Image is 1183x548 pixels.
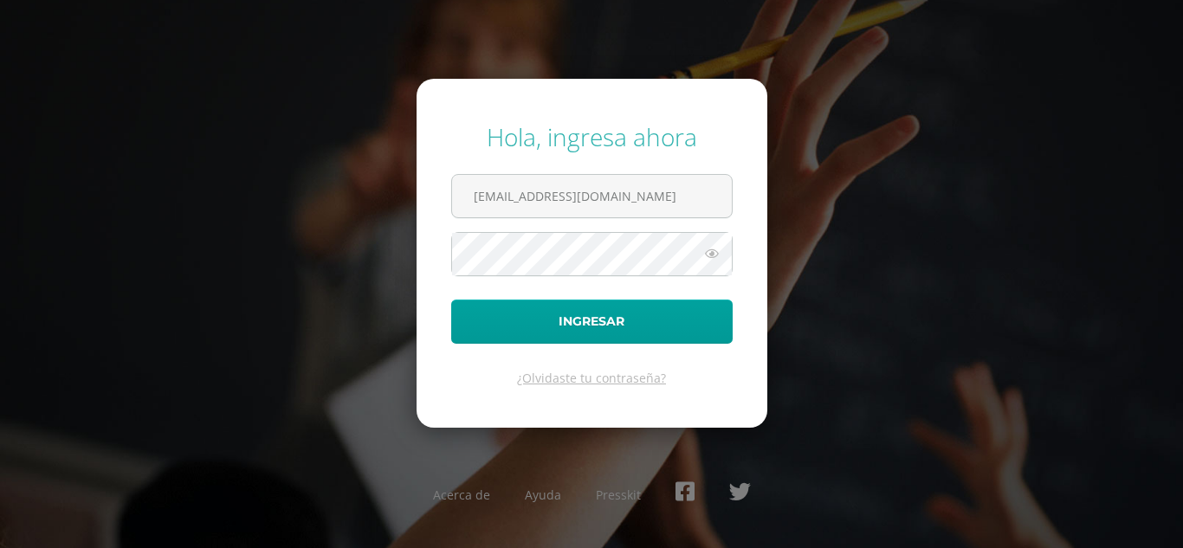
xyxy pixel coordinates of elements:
[596,487,641,503] a: Presskit
[433,487,490,503] a: Acerca de
[451,300,733,344] button: Ingresar
[517,370,666,386] a: ¿Olvidaste tu contraseña?
[452,175,732,217] input: Correo electrónico o usuario
[525,487,561,503] a: Ayuda
[451,120,733,153] div: Hola, ingresa ahora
